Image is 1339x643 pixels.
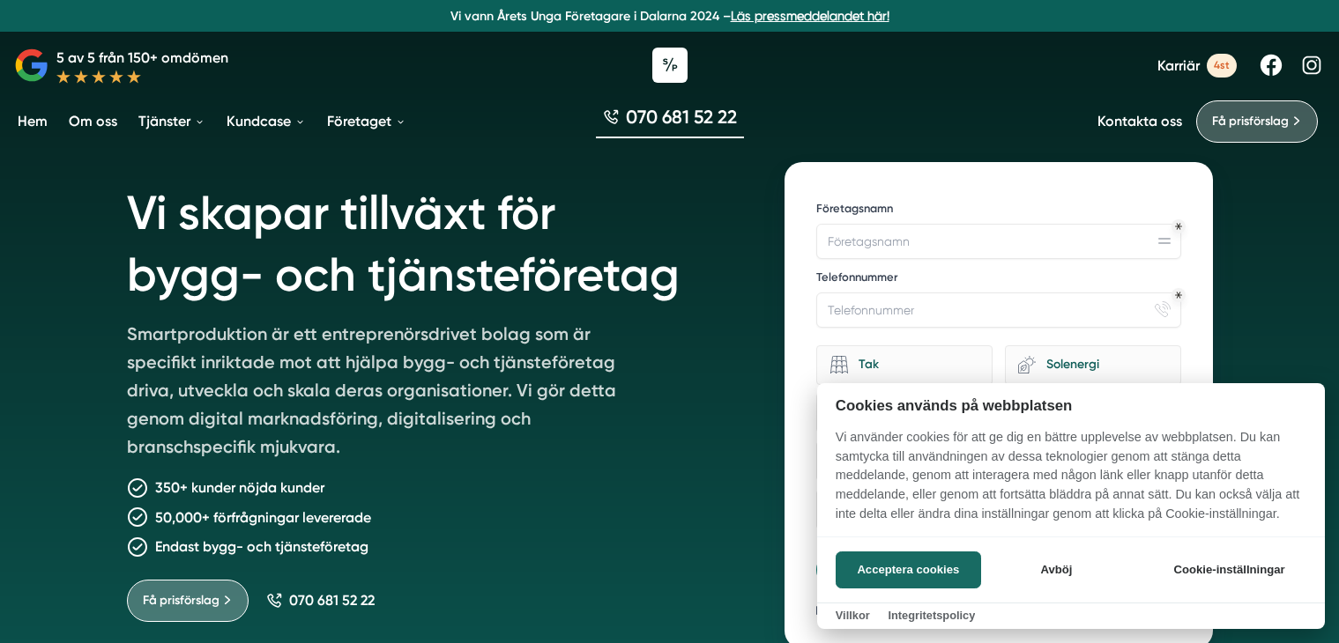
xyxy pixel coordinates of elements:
h2: Cookies används på webbplatsen [817,397,1325,414]
p: Vi använder cookies för att ge dig en bättre upplevelse av webbplatsen. Du kan samtycka till anvä... [817,428,1325,536]
button: Cookie-inställningar [1152,551,1306,588]
a: Villkor [836,609,870,622]
a: Integritetspolicy [888,609,975,622]
button: Avböj [986,551,1127,588]
button: Acceptera cookies [836,551,981,588]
